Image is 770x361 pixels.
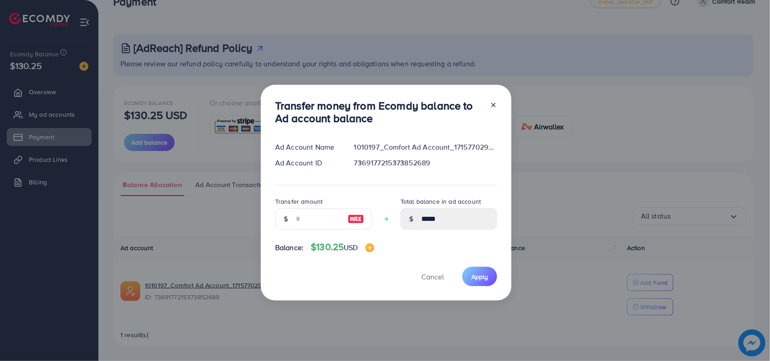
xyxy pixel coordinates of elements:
button: Apply [462,267,497,286]
button: Cancel [410,267,455,286]
label: Transfer amount [275,197,323,206]
div: 7369177215373852689 [347,158,504,168]
span: Apply [471,272,488,281]
div: 1010197_Comfort Ad Account_1715770290925 [347,142,504,152]
h4: $130.25 [311,242,374,253]
div: Ad Account ID [268,158,347,168]
span: Balance: [275,242,304,253]
span: USD [344,242,358,252]
h3: Transfer money from Ecomdy balance to Ad account balance [275,99,483,125]
img: image [365,243,374,252]
span: Cancel [421,272,444,282]
div: Ad Account Name [268,142,347,152]
label: Total balance in ad account [401,197,481,206]
img: image [348,214,364,224]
